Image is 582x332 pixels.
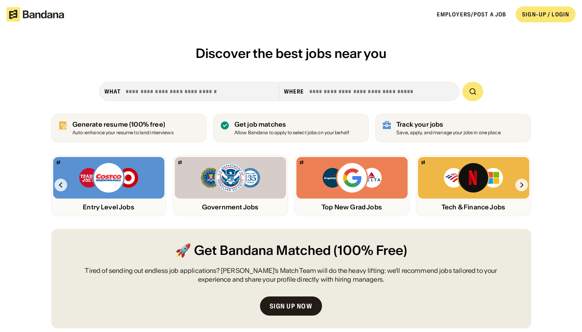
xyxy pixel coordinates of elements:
[422,161,425,164] img: Bandana logo
[54,179,67,191] img: Left Arrow
[300,161,303,164] img: Bandana logo
[270,303,312,309] div: Sign up now
[175,203,286,211] div: Government Jobs
[260,296,322,316] a: Sign up now
[294,155,410,216] a: Bandana logoCapital One, Google, Delta logosTop New Grad Jobs
[78,162,139,194] img: Trader Joe’s, Costco, Target logos
[178,161,182,164] img: Bandana logo
[104,88,121,95] div: what
[296,203,408,211] div: Top New Grad Jobs
[72,121,174,128] div: Generate resume
[196,45,386,62] span: Discover the best jobs near you
[522,11,569,18] div: SIGN-UP / LOGIN
[437,11,506,18] a: Employers/Post a job
[51,114,207,142] a: Generate resume (100% free)Auto-enhance your resume to land interviews
[418,203,529,211] div: Tech & Finance Jobs
[51,155,166,216] a: Bandana logoTrader Joe’s, Costco, Target logosEntry Level Jobs
[72,130,174,135] div: Auto-enhance your resume to land interviews
[234,121,349,128] div: Get job matches
[234,130,349,135] div: Allow Bandana to apply to select jobs on your behalf
[6,7,64,22] img: Bandana logotype
[443,162,504,194] img: Bank of America, Netflix, Microsoft logos
[515,179,528,191] img: Right Arrow
[173,155,288,216] a: Bandana logoFBI, DHS, MWRD logosGovernment Jobs
[53,203,164,211] div: Entry Level Jobs
[129,120,165,128] span: (100% free)
[396,121,501,128] div: Track your jobs
[334,242,407,260] span: (100% Free)
[322,162,382,194] img: Capital One, Google, Delta logos
[200,162,261,194] img: FBI, DHS, MWRD logos
[70,266,512,284] div: Tired of sending out endless job applications? [PERSON_NAME]’s Match Team will do the heavy lifti...
[375,114,531,142] a: Track your jobs Save, apply, and manage your jobs in one place
[57,161,60,164] img: Bandana logo
[284,88,304,95] div: Where
[175,242,331,260] span: 🚀 Get Bandana Matched
[213,114,369,142] a: Get job matches Allow Bandana to apply to select jobs on your behalf
[396,130,501,135] div: Save, apply, and manage your jobs in one place
[416,155,531,216] a: Bandana logoBank of America, Netflix, Microsoft logosTech & Finance Jobs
